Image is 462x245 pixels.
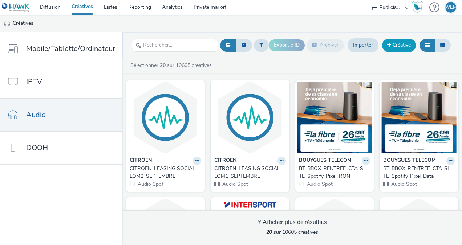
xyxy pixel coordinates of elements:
a: Créative [382,39,416,52]
a: Importer [348,38,378,52]
img: BT_BBOX-RENTREE_CTA-SITE_Spotify_Pixel_Data visual [381,82,457,153]
img: CITROEN_LEASING SOCIAL_LOM2_SEPTEMBRE visual [128,82,203,153]
strong: CITROEN [214,157,236,165]
button: Liste [435,39,451,51]
button: Grille [420,39,435,51]
img: audio [4,20,11,27]
span: Audio Spot [222,181,248,188]
span: sur 10605 créatives [266,229,318,236]
img: CITROEN_LEASING SOCIAL_LOM1_SEPTEMBRE visual [212,82,288,153]
span: Mobile/Tablette/Ordinateur [26,43,115,54]
a: CITROEN_LEASING SOCIAL_LOM2_SEPTEMBRE [130,165,201,180]
button: Export d'ID [269,39,305,51]
strong: BOUYGUES TELECOM [383,157,436,165]
div: WEM [445,2,457,13]
a: Sélectionner sur 10605 créatives [130,62,215,69]
a: BT_BBOX-RENTREE_CTA-SITE_Spotify_Pixel_Data [383,165,455,180]
strong: 20 [160,62,166,69]
div: BT_BBOX-RENTREE_CTA-SITE_Spotify_Pixel_Data [383,165,452,180]
span: IPTV [26,76,42,87]
button: Archiver [307,39,344,51]
a: Hawk Academy [412,1,426,13]
img: BT_BBOX-RENTREE_CTA-SITE_Spotify_Pixel_RON visual [297,82,372,153]
span: Audio Spot [137,181,163,188]
a: BT_BBOX-RENTREE_CTA-SITE_Spotify_Pixel_RON [299,165,370,180]
strong: CITROEN [130,157,152,165]
span: Audio Spot [390,181,417,188]
div: CITROEN_LEASING SOCIAL_LOM1_SEPTEMBRE [214,165,283,180]
a: CITROEN_LEASING SOCIAL_LOM1_SEPTEMBRE [214,165,286,180]
span: DOOH [26,142,48,153]
img: Hawk Academy [412,1,423,13]
div: CITROEN_LEASING SOCIAL_LOM2_SEPTEMBRE [130,165,198,180]
input: Rechercher... [132,39,218,52]
div: BT_BBOX-RENTREE_CTA-SITE_Spotify_Pixel_RON [299,165,368,180]
img: undefined Logo [2,3,30,12]
span: Audio [26,109,46,120]
div: Afficher plus de résultats [258,218,327,226]
span: Audio Spot [306,181,333,188]
strong: 20 [266,229,272,236]
strong: BOUYGUES TELECOM [299,157,352,165]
